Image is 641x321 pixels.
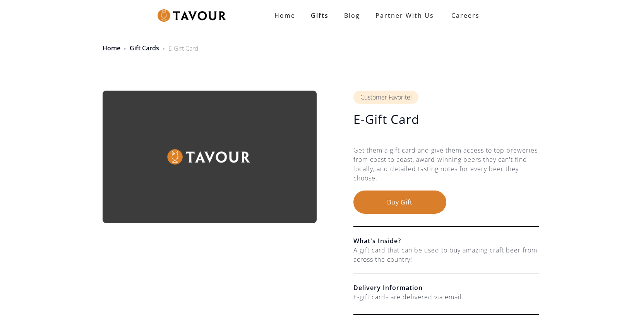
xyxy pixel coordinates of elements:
[130,44,159,52] a: Gift Cards
[274,11,295,20] strong: Home
[353,245,539,264] div: A gift card that can be used to buy amazing craft beer from across the country!
[353,191,446,214] button: Buy Gift
[451,8,480,23] strong: Careers
[267,8,303,23] a: Home
[353,283,539,292] h6: Delivery Information
[303,8,336,23] a: Gifts
[168,44,199,53] div: E-Gift Card
[353,292,539,302] div: E-gift cards are delivered via email.
[353,112,539,127] h1: E-Gift Card
[336,8,368,23] a: Blog
[442,5,485,26] a: Careers
[353,91,418,104] div: Customer Favorite!
[353,146,539,191] div: Get them a gift card and give them access to top breweries from coast to coast, award-winning bee...
[368,8,442,23] a: partner with us
[103,44,120,52] a: Home
[353,236,539,245] h6: What's Inside?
